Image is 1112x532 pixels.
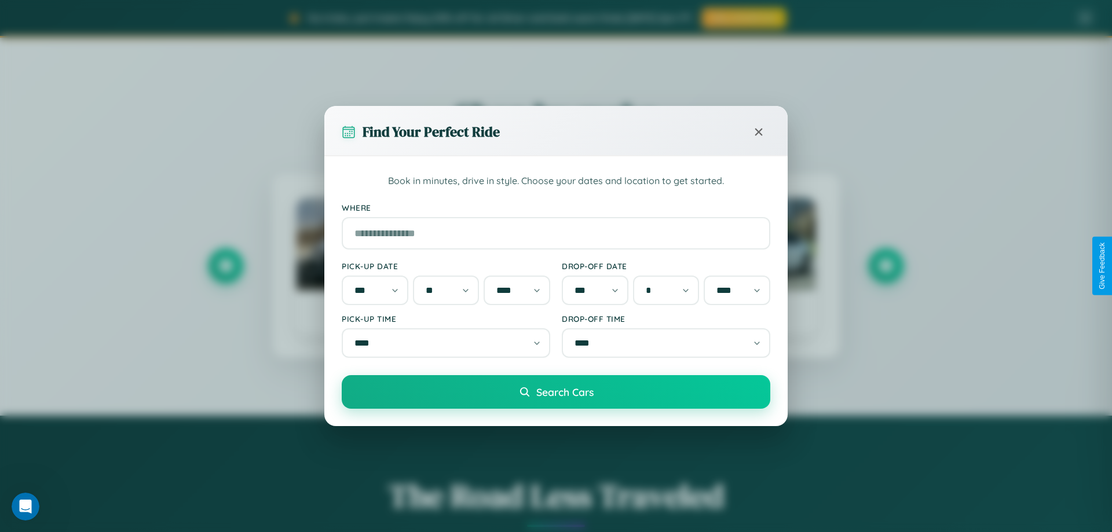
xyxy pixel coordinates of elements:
p: Book in minutes, drive in style. Choose your dates and location to get started. [342,174,770,189]
label: Drop-off Time [562,314,770,324]
label: Where [342,203,770,212]
h3: Find Your Perfect Ride [363,122,500,141]
label: Pick-up Time [342,314,550,324]
button: Search Cars [342,375,770,409]
span: Search Cars [536,386,594,398]
label: Drop-off Date [562,261,770,271]
label: Pick-up Date [342,261,550,271]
